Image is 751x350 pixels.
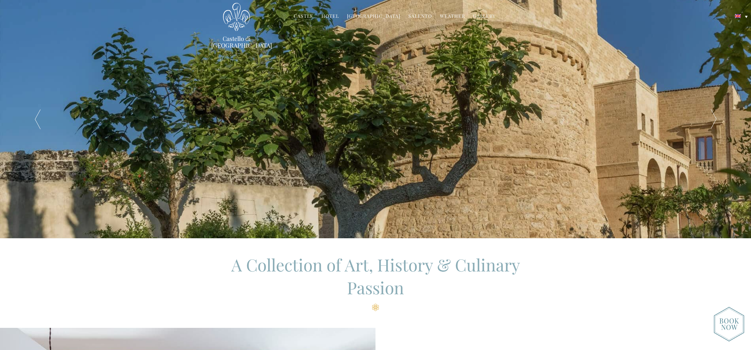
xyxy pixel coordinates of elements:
a: Weather [440,13,465,20]
img: Castello di Ugento [223,3,250,31]
a: Castello di [GEOGRAPHIC_DATA] [211,35,262,49]
a: [GEOGRAPHIC_DATA] [347,13,400,20]
a: Gallery [473,13,496,20]
img: English [735,14,741,18]
span: A Collection of Art, History & Culinary Passion [231,253,520,299]
a: Castle [294,13,313,20]
a: Hotel [322,13,339,20]
a: Salento [408,13,432,20]
img: new-booknow.png [714,307,744,342]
